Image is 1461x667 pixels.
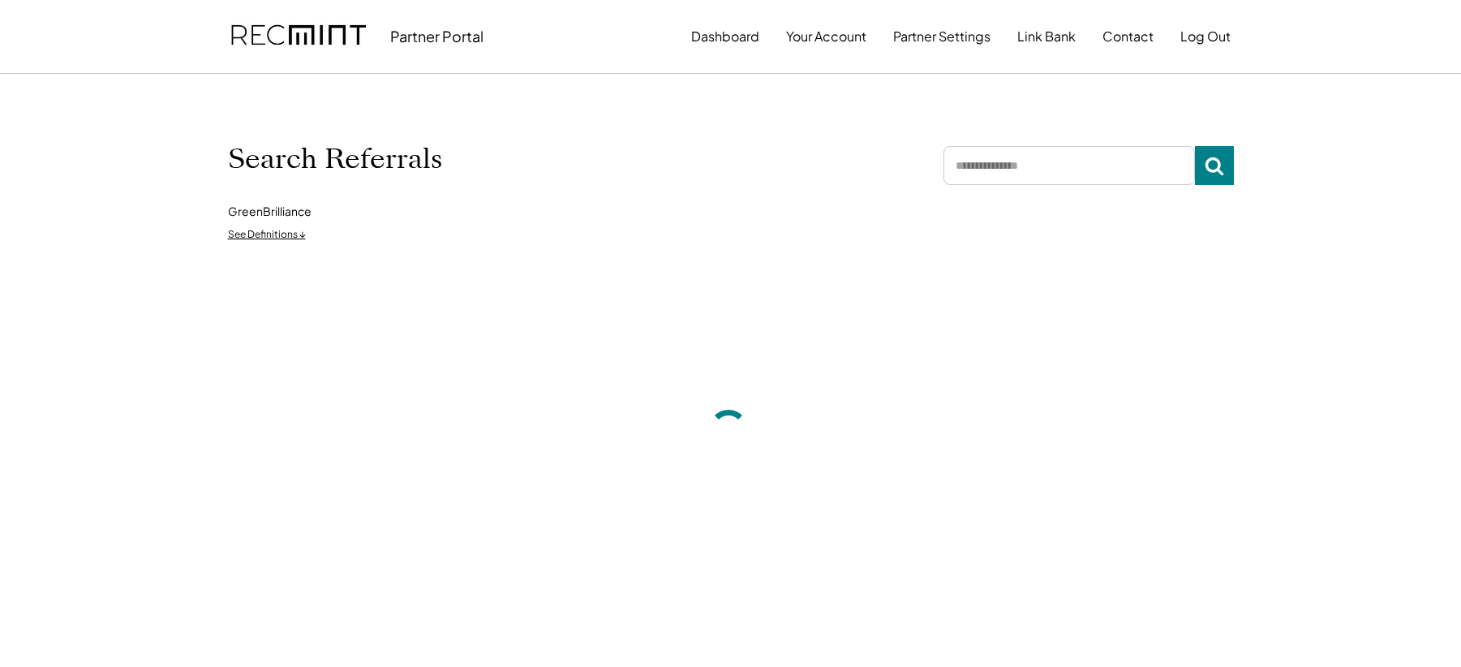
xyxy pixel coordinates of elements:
button: Your Account [786,20,866,53]
h1: Search Referrals [228,142,442,176]
div: See Definitions ↓ [228,228,306,242]
div: Partner Portal [390,27,483,45]
img: yH5BAEAAAAALAAAAAABAAEAAAIBRAA7 [491,114,580,204]
button: Partner Settings [893,20,990,53]
button: Contact [1102,20,1154,53]
div: GreenBrilliance [228,204,312,220]
button: Link Bank [1017,20,1076,53]
img: recmint-logotype%403x.png [231,9,366,64]
button: Log Out [1180,20,1231,53]
button: Dashboard [691,20,759,53]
